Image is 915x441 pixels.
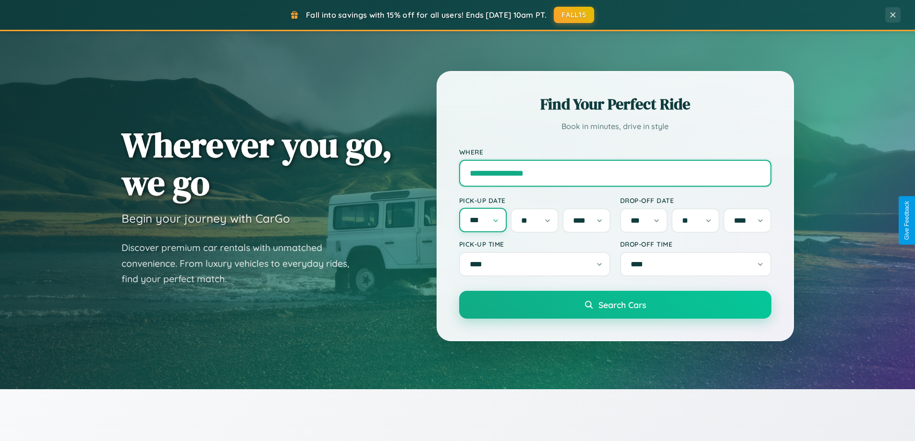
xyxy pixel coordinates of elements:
[620,240,771,248] label: Drop-off Time
[620,196,771,204] label: Drop-off Date
[903,201,910,240] div: Give Feedback
[122,126,392,202] h1: Wherever you go, we go
[554,7,594,23] button: FALL15
[459,196,610,204] label: Pick-up Date
[459,94,771,115] h2: Find Your Perfect Ride
[122,240,362,287] p: Discover premium car rentals with unmatched convenience. From luxury vehicles to everyday rides, ...
[459,148,771,156] label: Where
[598,299,646,310] span: Search Cars
[459,291,771,319] button: Search Cars
[122,211,290,226] h3: Begin your journey with CarGo
[306,10,547,20] span: Fall into savings with 15% off for all users! Ends [DATE] 10am PT.
[459,240,610,248] label: Pick-up Time
[459,119,771,133] p: Book in minutes, drive in style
